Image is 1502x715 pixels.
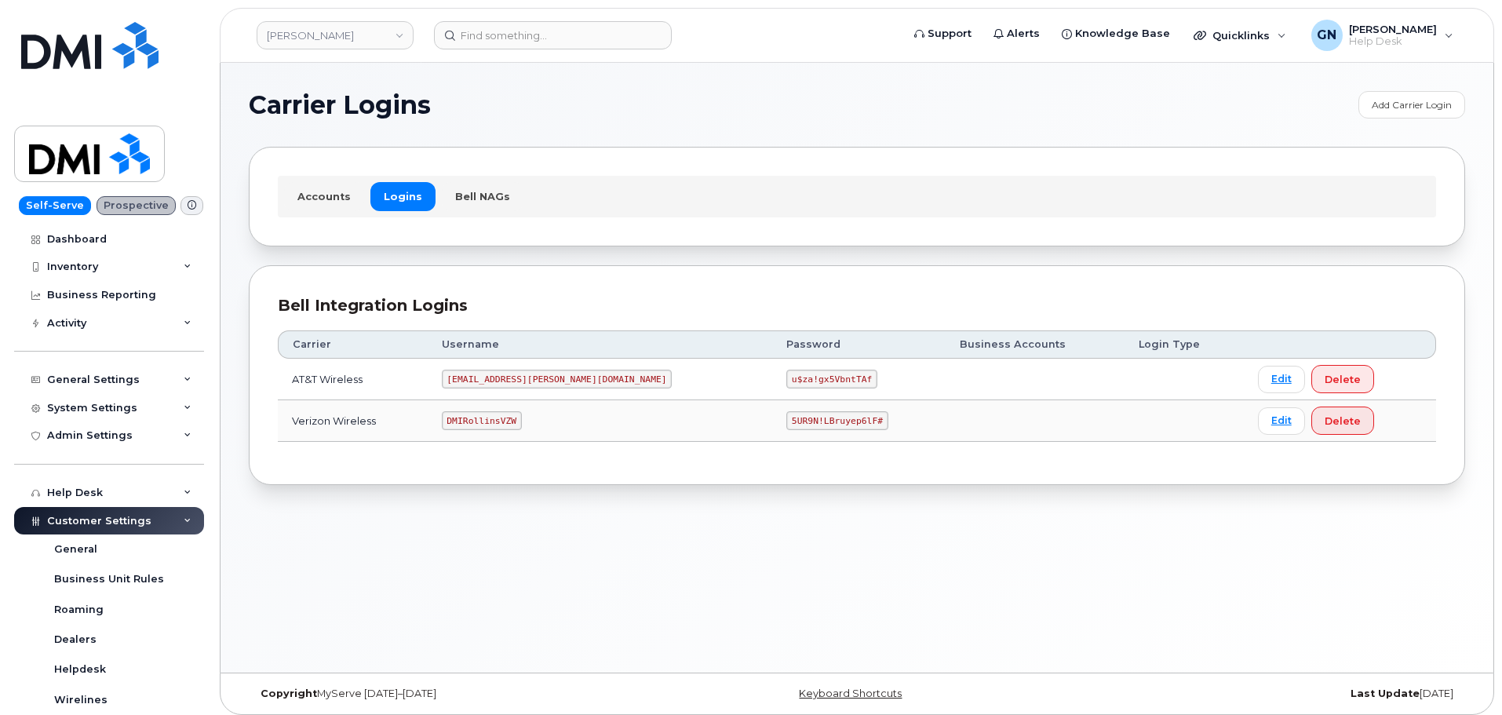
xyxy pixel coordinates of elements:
[249,688,654,700] div: MyServe [DATE]–[DATE]
[284,182,364,210] a: Accounts
[278,294,1436,317] div: Bell Integration Logins
[946,330,1125,359] th: Business Accounts
[370,182,436,210] a: Logins
[1325,414,1361,429] span: Delete
[1059,688,1465,700] div: [DATE]
[442,370,673,389] code: [EMAIL_ADDRESS][PERSON_NAME][DOMAIN_NAME]
[1311,365,1374,393] button: Delete
[1351,688,1420,699] strong: Last Update
[261,688,317,699] strong: Copyright
[1258,407,1305,435] a: Edit
[1258,366,1305,393] a: Edit
[786,370,877,389] code: u$za!gx5VbntTAf
[442,411,522,430] code: DMIRollinsVZW
[278,359,428,400] td: AT&T Wireless
[786,411,888,430] code: 5UR9N!LBruyep6lF#
[428,330,773,359] th: Username
[1311,407,1374,435] button: Delete
[799,688,902,699] a: Keyboard Shortcuts
[772,330,946,359] th: Password
[442,182,523,210] a: Bell NAGs
[249,93,431,117] span: Carrier Logins
[278,400,428,442] td: Verizon Wireless
[1325,372,1361,387] span: Delete
[1358,91,1465,119] a: Add Carrier Login
[1125,330,1244,359] th: Login Type
[278,330,428,359] th: Carrier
